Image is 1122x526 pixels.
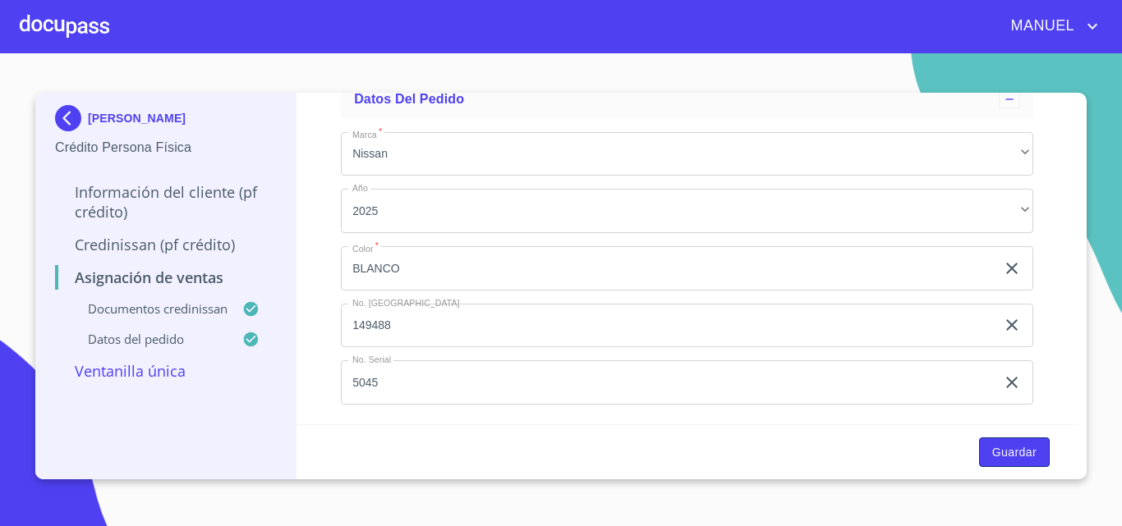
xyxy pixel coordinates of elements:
[55,182,276,222] p: Información del cliente (PF crédito)
[341,132,1033,176] div: Nissan
[979,437,1050,468] button: Guardar
[55,300,242,317] p: Documentos CrediNissan
[341,80,1033,119] div: Datos del pedido
[55,105,276,138] div: [PERSON_NAME]
[55,268,276,287] p: Asignación de Ventas
[55,361,276,381] p: Ventanilla única
[1002,373,1022,392] button: clear input
[55,105,88,131] img: Docupass spot blue
[992,442,1037,463] span: Guardar
[55,138,276,158] p: Crédito Persona Física
[55,235,276,254] p: Credinissan (PF crédito)
[55,331,242,347] p: Datos del pedido
[354,92,464,106] span: Datos del pedido
[1002,315,1022,335] button: clear input
[88,112,186,125] p: [PERSON_NAME]
[999,13,1083,39] span: MANUEL
[999,13,1102,39] button: account of current user
[341,189,1033,233] div: 2025
[1002,258,1022,278] button: clear input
